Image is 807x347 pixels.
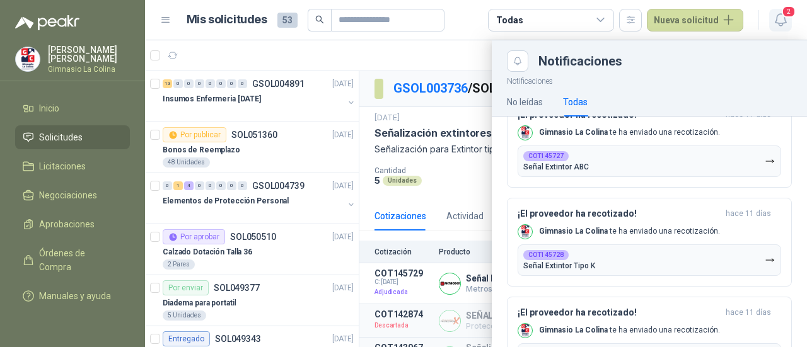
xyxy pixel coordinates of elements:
[726,307,771,318] span: hace 11 días
[15,15,79,30] img: Logo peakr
[518,126,532,140] img: Company Logo
[16,47,40,71] img: Company Logo
[539,127,720,138] p: te ha enviado una recotización.
[539,326,608,334] b: Gimnasio La Colina
[15,125,130,149] a: Solicitudes
[492,72,807,88] p: Notificaciones
[15,241,130,279] a: Órdenes de Compra
[15,96,130,120] a: Inicio
[507,50,528,72] button: Close
[39,217,95,231] span: Aprobaciones
[39,159,86,173] span: Licitaciones
[15,212,130,236] a: Aprobaciones
[647,9,743,31] button: Nueva solicitud
[523,261,595,270] p: Señal Extintor Tipo K
[539,227,608,236] b: Gimnasio La Colina
[39,130,83,144] span: Solicitudes
[769,9,792,31] button: 2
[48,65,130,73] p: Gimnasio La Colina
[39,289,111,303] span: Manuales y ayuda
[15,284,130,308] a: Manuales y ayuda
[538,55,792,67] div: Notificaciones
[518,225,532,239] img: Company Logo
[39,188,97,202] span: Negociaciones
[518,208,721,219] h3: ¡El proveedor ha recotizado!
[518,244,781,276] button: COT145728Señal Extintor Tipo K
[539,325,720,336] p: te ha enviado una recotización.
[187,11,267,29] h1: Mis solicitudes
[528,252,564,258] b: COT145728
[539,128,608,137] b: Gimnasio La Colina
[507,198,792,287] button: ¡El proveedor ha recotizado!hace 11 días Company LogoGimnasio La Colina te ha enviado una recotiz...
[39,246,118,274] span: Órdenes de Compra
[507,95,543,109] div: No leídas
[277,13,298,28] span: 53
[523,162,589,171] p: Señal Extintor ABC
[518,307,721,318] h3: ¡El proveedor ha recotizado!
[15,183,130,207] a: Negociaciones
[518,145,781,177] button: COT145727Señal Extintor ABC
[507,99,792,188] button: ¡El proveedor ha recotizado!hace 11 días Company LogoGimnasio La Colina te ha enviado una recotiz...
[528,153,564,159] b: COT145727
[39,101,59,115] span: Inicio
[15,154,130,178] a: Licitaciones
[48,45,130,63] p: [PERSON_NAME] [PERSON_NAME]
[726,208,771,219] span: hace 11 días
[496,13,523,27] div: Todas
[539,226,720,237] p: te ha enviado una recotización.
[518,324,532,338] img: Company Logo
[563,95,588,109] div: Todas
[315,15,324,24] span: search
[782,6,796,18] span: 2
